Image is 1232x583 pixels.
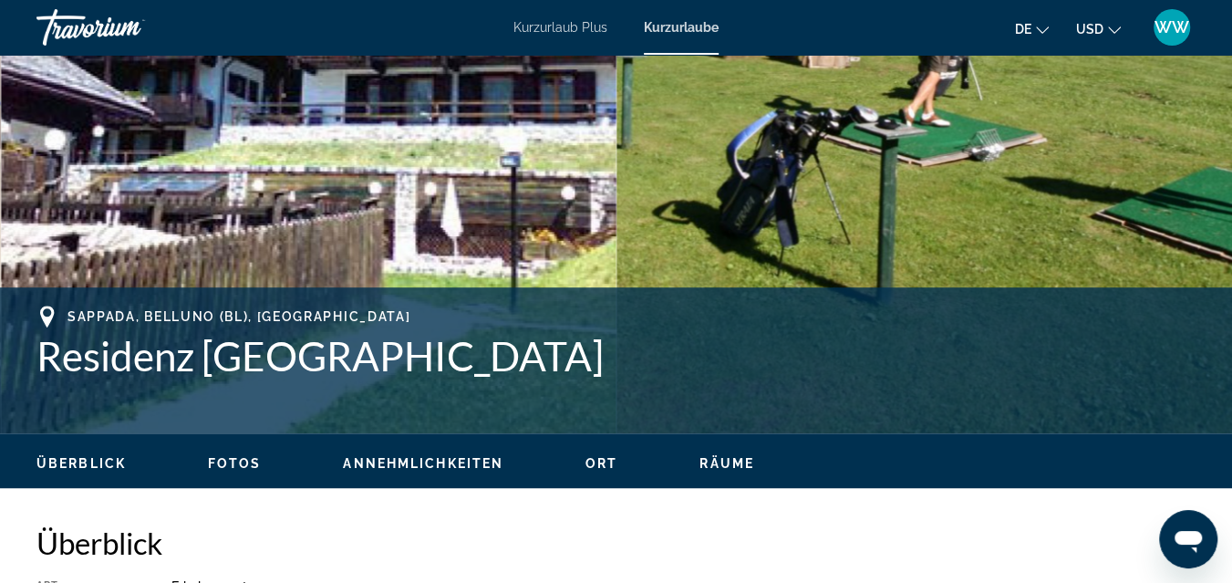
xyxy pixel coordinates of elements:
[36,4,219,51] a: Travorium
[343,456,503,471] span: Annehmlichkeiten
[1015,22,1031,36] span: De
[208,455,262,472] button: Fotos
[513,20,607,35] a: Kurzurlaub Plus
[585,455,617,472] button: Ort
[67,309,410,324] span: Sappada, Belluno (BL), [GEOGRAPHIC_DATA]
[699,456,754,471] span: Räume
[36,332,1196,380] h1: Residenz [GEOGRAPHIC_DATA]
[343,455,503,472] button: Annehmlichkeiten
[208,456,262,471] span: Fotos
[1154,18,1189,36] span: WW
[699,455,754,472] button: Räume
[36,525,1196,561] h2: Überblick
[644,20,719,35] a: Kurzurlaube
[1148,8,1196,47] button: Benutzermenü
[36,455,126,472] button: Überblick
[1076,16,1121,42] button: Währung ändern
[36,456,126,471] span: Überblick
[1015,16,1049,42] button: Sprache ändern
[1159,510,1217,568] iframe: Schaltfläche zum Öffnen des Messaging-Fensters
[585,456,617,471] span: Ort
[1076,22,1103,36] span: USD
